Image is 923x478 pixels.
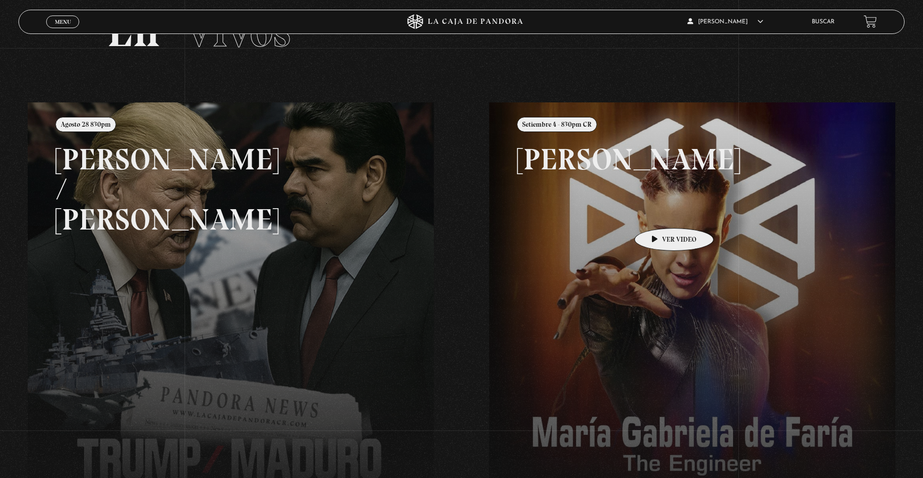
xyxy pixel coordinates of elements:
[107,8,816,54] h2: En
[55,19,71,25] span: Menu
[864,15,877,28] a: View your shopping cart
[687,19,763,25] span: [PERSON_NAME]
[812,19,835,25] a: Buscar
[185,3,291,58] span: Vivos
[51,27,74,33] span: Cerrar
